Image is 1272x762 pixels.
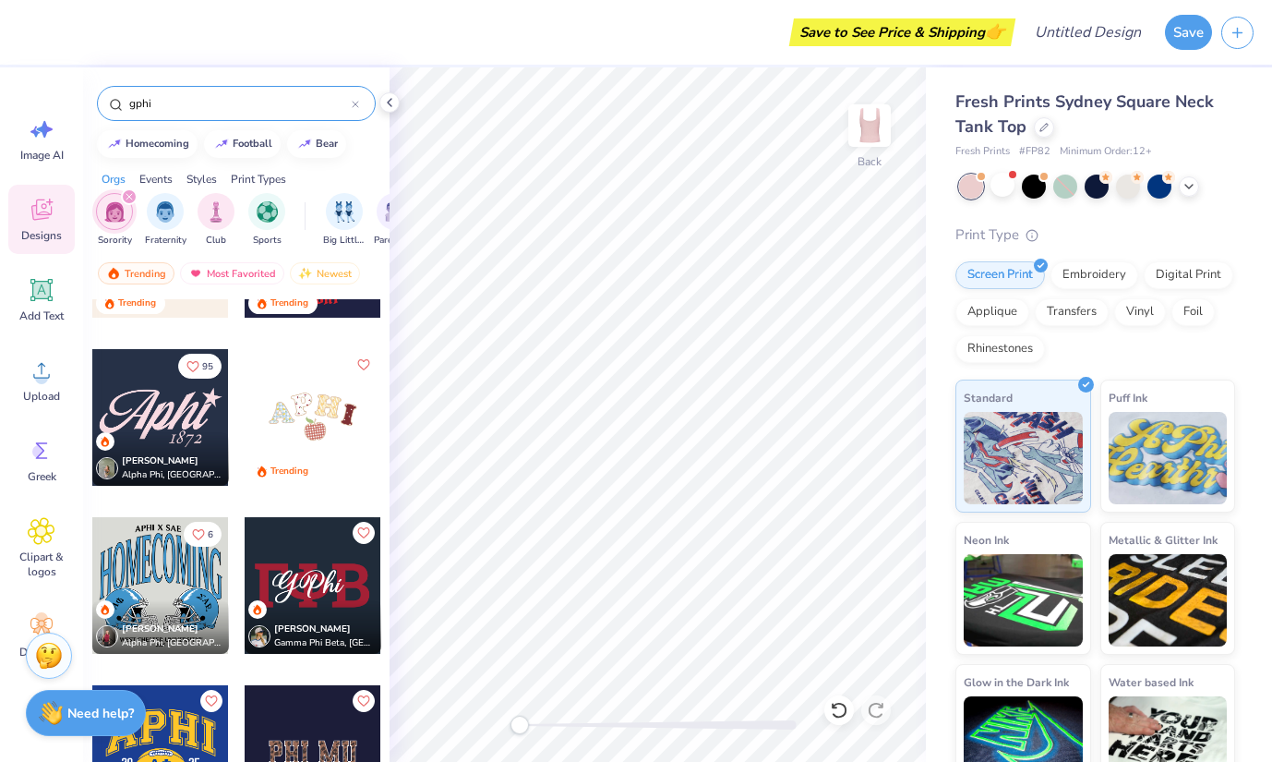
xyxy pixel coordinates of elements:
[198,193,234,248] div: filter for Club
[97,130,198,158] button: homecoming
[19,645,64,659] span: Decorate
[98,262,174,284] div: Trending
[510,716,529,734] div: Accessibility label
[23,389,60,404] span: Upload
[186,171,217,187] div: Styles
[964,554,1083,647] img: Neon Ink
[204,130,281,158] button: football
[122,454,198,467] span: [PERSON_NAME]
[1019,144,1050,160] span: # FP82
[248,193,285,248] div: filter for Sports
[1060,144,1152,160] span: Minimum Order: 12 +
[374,193,416,248] button: filter button
[323,234,366,248] span: Big Little Reveal
[198,193,234,248] button: filter button
[1109,412,1228,504] img: Puff Ink
[178,354,222,379] button: Like
[985,20,1005,42] span: 👉
[145,193,186,248] button: filter button
[206,234,226,248] span: Club
[1165,15,1212,50] button: Save
[1114,298,1166,326] div: Vinyl
[955,144,1010,160] span: Fresh Prints
[188,267,203,280] img: most_fav.gif
[955,261,1045,289] div: Screen Print
[1109,672,1194,692] span: Water based Ink
[298,267,313,280] img: newest.gif
[316,139,338,149] div: bear
[106,267,121,280] img: trending.gif
[374,193,416,248] div: filter for Parent's Weekend
[118,296,156,310] div: Trending
[21,228,62,243] span: Designs
[122,623,198,635] span: [PERSON_NAME]
[297,139,312,150] img: trend_line.gif
[270,465,308,478] div: Trending
[122,636,222,650] span: Alpha Phi, [GEOGRAPHIC_DATA][PERSON_NAME]
[122,468,222,482] span: Alpha Phi, [GEOGRAPHIC_DATA][US_STATE], [PERSON_NAME]
[104,201,126,223] img: Sorority Image
[1050,261,1138,289] div: Embroidery
[955,335,1045,363] div: Rhinestones
[231,171,286,187] div: Print Types
[67,705,134,722] strong: Need help?
[334,201,354,223] img: Big Little Reveal Image
[1109,530,1218,550] span: Metallic & Glitter Ink
[374,234,416,248] span: Parent's Weekend
[323,193,366,248] div: filter for Big Little Reveal
[353,690,375,712] button: Like
[200,690,222,712] button: Like
[323,193,366,248] button: filter button
[955,91,1214,138] span: Fresh Prints Sydney Square Neck Tank Top
[964,388,1013,407] span: Standard
[19,308,64,323] span: Add Text
[353,354,375,376] button: Like
[964,672,1069,692] span: Glow in the Dark Ink
[126,139,189,149] div: homecoming
[127,94,352,113] input: Try "Alpha"
[1171,298,1215,326] div: Foil
[851,107,888,144] img: Back
[11,550,72,579] span: Clipart & logos
[96,193,133,248] button: filter button
[155,201,175,223] img: Fraternity Image
[955,224,1235,246] div: Print Type
[353,522,375,544] button: Like
[270,296,308,310] div: Trending
[274,636,374,650] span: Gamma Phi Beta, [GEOGRAPHIC_DATA][US_STATE]
[98,234,132,248] span: Sorority
[964,530,1009,550] span: Neon Ink
[257,201,278,223] img: Sports Image
[290,262,360,284] div: Newest
[253,234,282,248] span: Sports
[274,623,351,635] span: [PERSON_NAME]
[208,530,213,539] span: 6
[385,201,406,223] img: Parent's Weekend Image
[1144,261,1233,289] div: Digital Print
[202,362,213,371] span: 95
[964,412,1083,504] img: Standard
[107,139,122,150] img: trend_line.gif
[102,171,126,187] div: Orgs
[206,201,226,223] img: Club Image
[184,522,222,547] button: Like
[20,148,64,163] span: Image AI
[794,18,1011,46] div: Save to See Price & Shipping
[955,298,1029,326] div: Applique
[858,153,882,170] div: Back
[1109,388,1147,407] span: Puff Ink
[145,234,186,248] span: Fraternity
[214,139,229,150] img: trend_line.gif
[145,193,186,248] div: filter for Fraternity
[1020,14,1156,51] input: Untitled Design
[287,130,346,158] button: bear
[1035,298,1109,326] div: Transfers
[96,193,133,248] div: filter for Sorority
[1109,554,1228,647] img: Metallic & Glitter Ink
[139,171,173,187] div: Events
[233,139,272,149] div: football
[248,193,285,248] button: filter button
[180,262,284,284] div: Most Favorited
[28,469,56,484] span: Greek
